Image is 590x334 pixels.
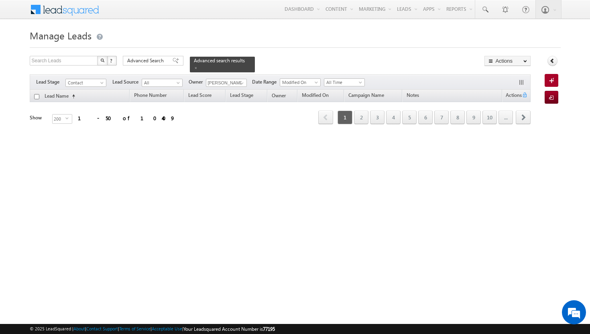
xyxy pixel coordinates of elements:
span: Owner [272,92,286,98]
a: Show All Items [236,79,246,87]
span: 1 [338,111,352,124]
span: prev [318,111,333,124]
span: select [65,117,72,120]
input: Check all records [34,94,39,99]
span: Owner [189,78,206,86]
span: next [516,111,531,124]
a: 5 [402,111,417,124]
a: Modified On [280,78,321,86]
a: Contact Support [86,326,118,331]
span: All Time [324,79,362,86]
a: Modified On [298,91,333,101]
span: (sorted ascending) [69,93,75,100]
span: Contact [66,79,104,86]
a: 2 [354,111,368,124]
a: Terms of Service [119,326,151,331]
textarea: Type your message and hit 'Enter' [10,74,146,241]
button: ? [107,56,117,66]
span: Modified On [302,92,329,98]
a: Acceptable Use [152,326,182,331]
span: Phone Number [134,92,167,98]
span: Actions [503,91,522,101]
a: 4 [386,111,401,124]
span: Lead Source [112,78,142,86]
img: Search [100,58,104,62]
button: Actions [484,56,531,66]
span: Lead Stage [230,92,253,98]
div: Minimize live chat window [132,4,151,23]
a: prev [318,111,333,124]
a: 10 [482,111,497,124]
a: next [516,111,531,124]
a: 8 [450,111,465,124]
a: 6 [418,111,433,124]
input: Type to Search [206,79,247,87]
a: Lead Score [184,91,216,101]
div: 1 - 50 of 10409 [78,113,175,123]
span: Modified On [280,79,318,86]
a: 9 [466,111,481,124]
a: Campaign Name [344,91,388,101]
span: All [142,79,180,86]
span: ? [110,57,114,64]
a: About [73,326,85,331]
img: d_60004797649_company_0_60004797649 [14,42,34,53]
span: Your Leadsquared Account Number is [183,326,275,332]
span: 200 [53,115,65,123]
span: Lead Stage [36,78,65,86]
span: Campaign Name [348,92,384,98]
span: Advanced search results [194,57,245,64]
a: All [142,79,183,87]
a: Lead Name(sorted ascending) [41,91,79,102]
div: Show [30,114,46,121]
a: All Time [324,78,365,86]
span: 77195 [263,326,275,332]
a: Contact [65,79,106,87]
span: Lead Score [188,92,212,98]
a: Lead Stage [226,91,257,101]
a: 3 [370,111,385,124]
em: Start Chat [109,248,146,258]
a: Notes [403,91,423,101]
span: © 2025 LeadSquared | | | | | [30,325,275,333]
span: Date Range [252,78,280,86]
a: Phone Number [130,91,171,101]
div: Chat with us now [42,42,135,53]
span: Manage Leads [30,29,92,42]
a: ... [498,111,513,124]
span: Advanced Search [127,57,166,64]
a: 7 [434,111,449,124]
